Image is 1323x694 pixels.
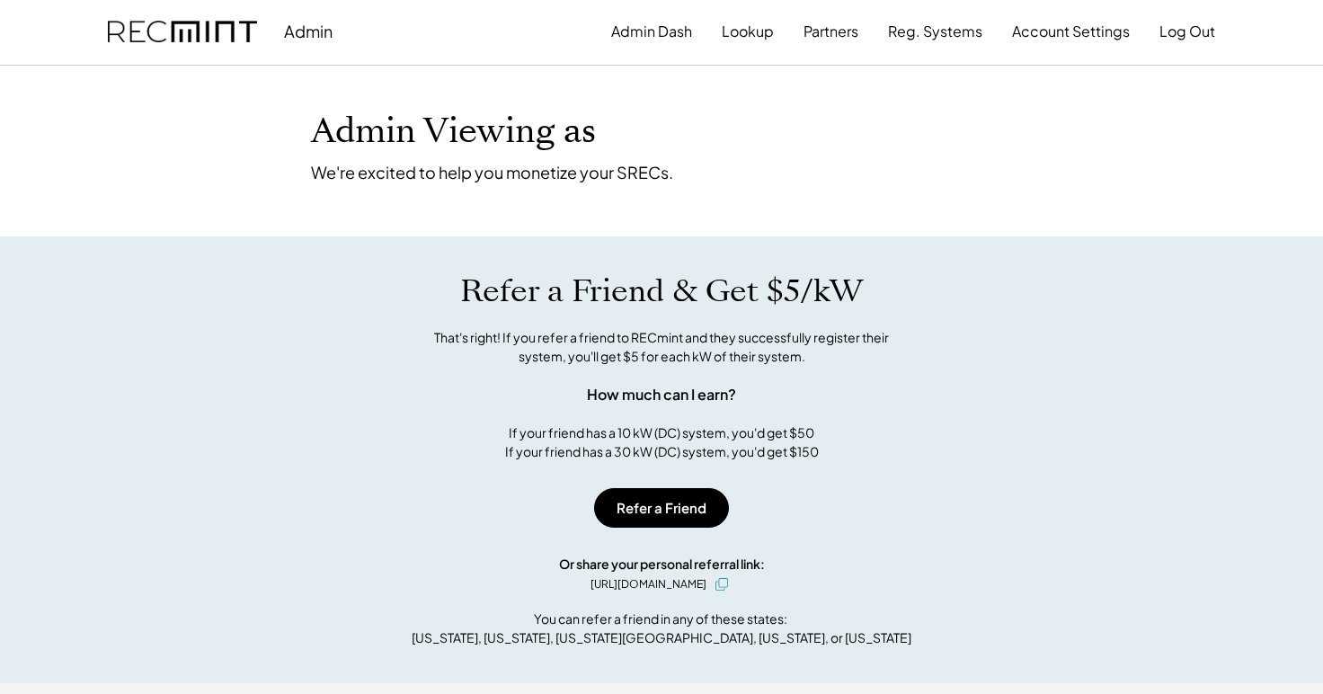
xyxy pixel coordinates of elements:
[611,13,692,49] button: Admin Dash
[594,488,729,528] button: Refer a Friend
[711,574,733,595] button: click to copy
[590,576,706,592] div: [URL][DOMAIN_NAME]
[587,384,736,405] div: How much can I earn?
[722,13,774,49] button: Lookup
[284,21,333,41] div: Admin
[505,423,819,461] div: If your friend has a 10 kW (DC) system, you'd get $50 If your friend has a 30 kW (DC) system, you...
[1159,13,1215,49] button: Log Out
[559,555,765,574] div: Or share your personal referral link:
[311,162,673,182] div: We're excited to help you monetize your SRECs.
[460,272,863,310] h1: Refer a Friend & Get $5/kW
[414,328,909,366] div: That's right! If you refer a friend to RECmint and they successfully register their system, you'l...
[888,13,982,49] button: Reg. Systems
[108,21,257,43] img: recmint-logotype%403x.png
[804,13,858,49] button: Partners
[412,609,911,647] div: You can refer a friend in any of these states: [US_STATE], [US_STATE], [US_STATE][GEOGRAPHIC_DATA...
[1012,13,1130,49] button: Account Settings
[311,111,596,153] h1: Admin Viewing as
